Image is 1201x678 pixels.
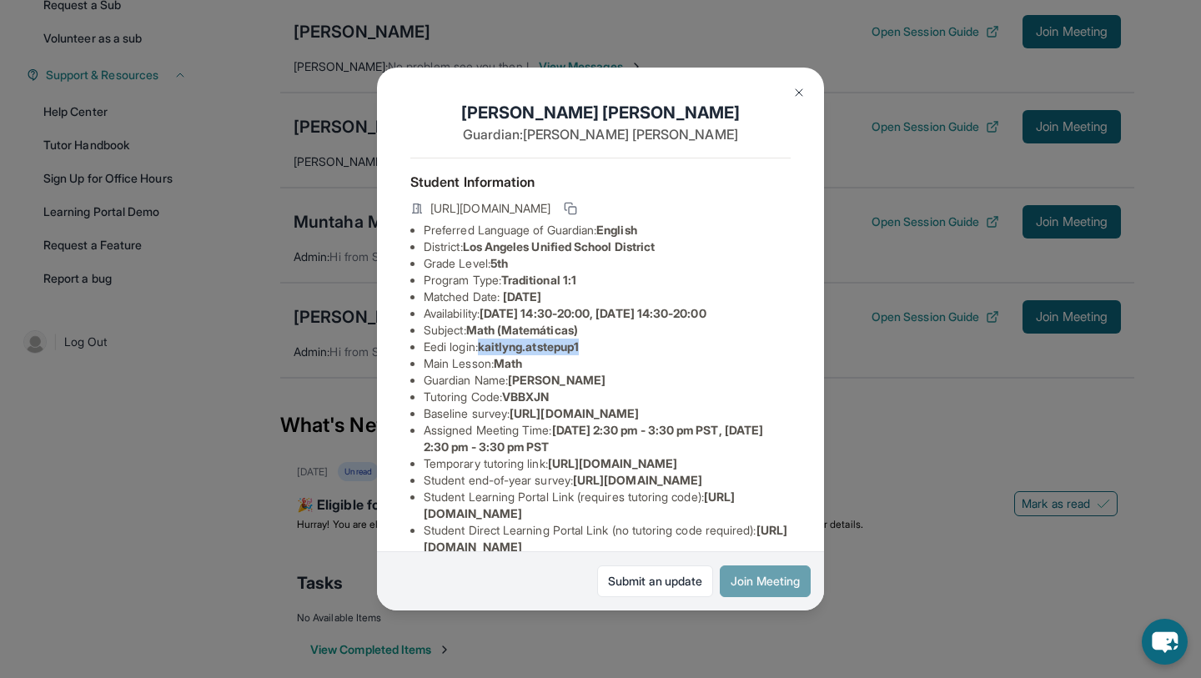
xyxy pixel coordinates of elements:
[424,489,791,522] li: Student Learning Portal Link (requires tutoring code) :
[424,423,763,454] span: [DATE] 2:30 pm - 3:30 pm PST, [DATE] 2:30 pm - 3:30 pm PST
[463,239,655,254] span: Los Angeles Unified School District
[424,289,791,305] li: Matched Date:
[502,389,549,404] span: VBBXJN
[424,455,791,472] li: Temporary tutoring link :
[424,255,791,272] li: Grade Level:
[501,273,576,287] span: Traditional 1:1
[424,239,791,255] li: District:
[596,223,637,237] span: English
[792,86,806,99] img: Close Icon
[430,200,550,217] span: [URL][DOMAIN_NAME]
[548,456,677,470] span: [URL][DOMAIN_NAME]
[424,405,791,422] li: Baseline survey :
[424,422,791,455] li: Assigned Meeting Time :
[510,406,639,420] span: [URL][DOMAIN_NAME]
[424,305,791,322] li: Availability:
[410,172,791,192] h4: Student Information
[424,355,791,372] li: Main Lesson :
[490,256,508,270] span: 5th
[508,373,606,387] span: [PERSON_NAME]
[410,124,791,144] p: Guardian: [PERSON_NAME] [PERSON_NAME]
[560,198,580,218] button: Copy link
[424,372,791,389] li: Guardian Name :
[597,565,713,597] a: Submit an update
[424,222,791,239] li: Preferred Language of Guardian:
[478,339,579,354] span: kaitlyng.atstepup1
[720,565,811,597] button: Join Meeting
[1142,619,1188,665] button: chat-button
[573,473,702,487] span: [URL][DOMAIN_NAME]
[410,101,791,124] h1: [PERSON_NAME] [PERSON_NAME]
[494,356,522,370] span: Math
[424,472,791,489] li: Student end-of-year survey :
[424,322,791,339] li: Subject :
[466,323,578,337] span: Math (Matemáticas)
[424,522,791,555] li: Student Direct Learning Portal Link (no tutoring code required) :
[503,289,541,304] span: [DATE]
[424,389,791,405] li: Tutoring Code :
[480,306,706,320] span: [DATE] 14:30-20:00, [DATE] 14:30-20:00
[424,339,791,355] li: Eedi login :
[424,272,791,289] li: Program Type:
